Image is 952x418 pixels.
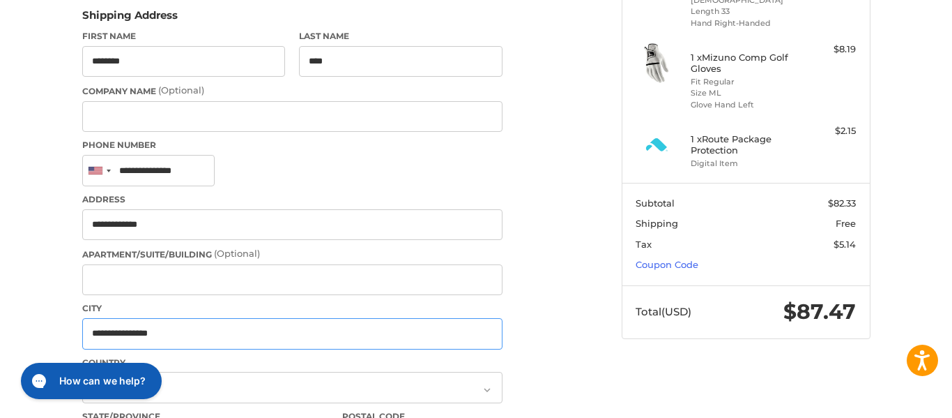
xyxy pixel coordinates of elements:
div: United States: +1 [83,156,115,186]
span: Free [836,218,856,229]
small: (Optional) [158,84,204,96]
a: Coupon Code [636,259,698,270]
span: $87.47 [783,299,856,324]
legend: Shipping Address [82,8,178,30]
label: Address [82,193,502,206]
label: Last Name [299,30,502,43]
li: Glove Hand Left [691,99,797,111]
div: $2.15 [801,124,856,138]
span: $5.14 [834,239,856,250]
li: Hand Right-Handed [691,17,797,29]
div: $8.19 [801,43,856,57]
h4: 1 x Route Package Protection [691,133,797,156]
iframe: Gorgias live chat messenger [14,358,166,404]
li: Length 33 [691,6,797,17]
label: Company Name [82,84,502,98]
span: Shipping [636,218,678,229]
li: Size ML [691,87,797,99]
h4: 1 x Mizuno Comp Golf Gloves [691,52,797,75]
label: Country [82,357,502,369]
label: Phone Number [82,139,502,151]
li: Digital Item [691,158,797,170]
span: Tax [636,239,652,250]
label: Apartment/Suite/Building [82,247,502,261]
span: Subtotal [636,197,675,209]
span: $82.33 [828,197,856,209]
small: (Optional) [214,248,260,259]
label: City [82,302,502,315]
span: Total (USD) [636,305,691,318]
li: Fit Regular [691,76,797,88]
label: First Name [82,30,286,43]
